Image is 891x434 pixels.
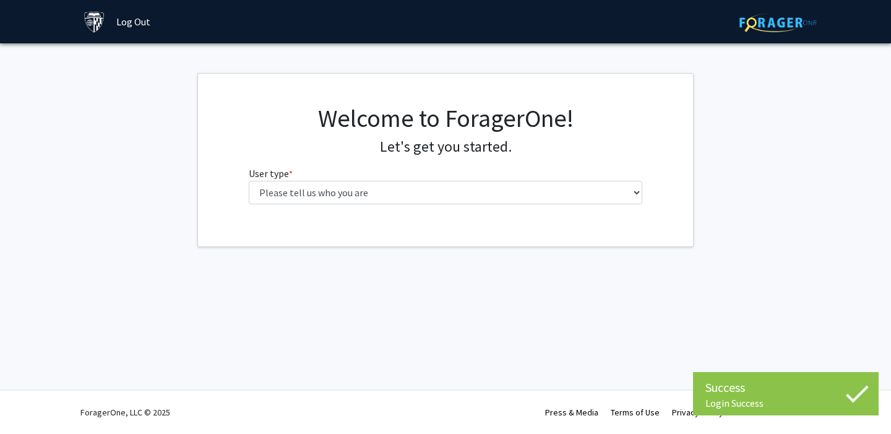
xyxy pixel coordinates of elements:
img: Johns Hopkins University Logo [84,11,105,33]
label: User type [249,166,293,181]
h1: Welcome to ForagerOne! [249,103,643,133]
div: Login Success [705,397,866,409]
a: Press & Media [545,407,598,418]
h4: Let's get you started. [249,138,643,156]
img: ForagerOne Logo [739,13,817,32]
div: Success [705,378,866,397]
a: Terms of Use [611,407,660,418]
div: ForagerOne, LLC © 2025 [80,391,170,434]
a: Privacy Policy [672,407,723,418]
